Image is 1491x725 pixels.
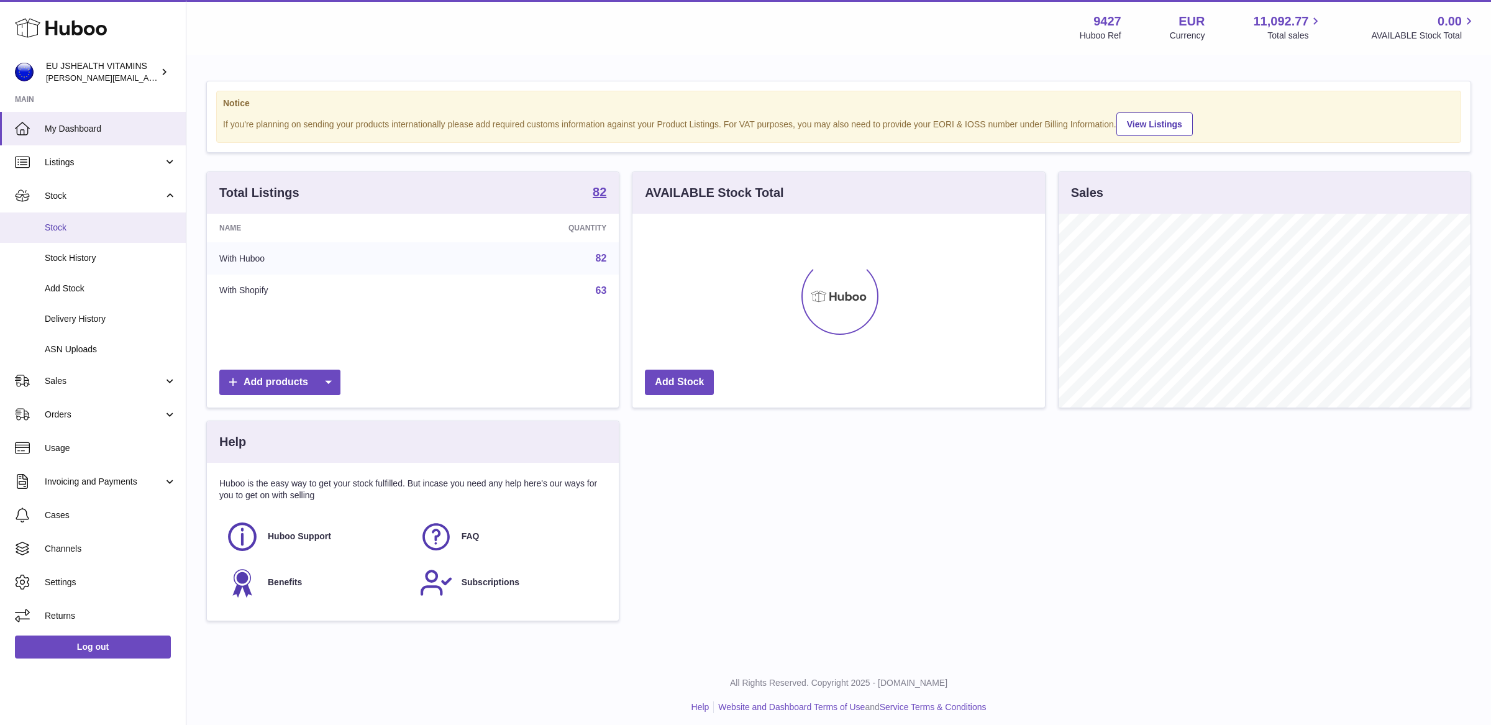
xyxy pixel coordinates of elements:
div: EU JSHEALTH VITAMINS [46,60,158,84]
li: and [714,701,986,713]
a: 63 [596,285,607,296]
span: 11,092.77 [1253,13,1308,30]
td: With Shopify [207,275,429,307]
span: 0.00 [1438,13,1462,30]
a: Help [691,702,709,712]
a: Website and Dashboard Terms of Use [718,702,865,712]
div: Huboo Ref [1080,30,1121,42]
th: Quantity [429,214,619,242]
span: Orders [45,409,163,421]
a: View Listings [1116,112,1193,136]
span: Subscriptions [462,577,519,588]
th: Name [207,214,429,242]
span: Delivery History [45,313,176,325]
span: Benefits [268,577,302,588]
h3: Sales [1071,185,1103,201]
span: Stock [45,190,163,202]
span: Usage [45,442,176,454]
div: Currency [1170,30,1205,42]
p: All Rights Reserved. Copyright 2025 - [DOMAIN_NAME] [196,677,1481,689]
a: Log out [15,636,171,658]
a: 82 [593,186,606,201]
span: Channels [45,543,176,555]
h3: Help [219,434,246,450]
a: FAQ [419,520,601,554]
div: If you're planning on sending your products internationally please add required customs informati... [223,111,1454,136]
span: Huboo Support [268,531,331,542]
span: Returns [45,610,176,622]
a: 11,092.77 Total sales [1253,13,1323,42]
a: Huboo Support [226,520,407,554]
h3: AVAILABLE Stock Total [645,185,783,201]
span: Sales [45,375,163,387]
img: laura@jessicasepel.com [15,63,34,81]
span: Add Stock [45,283,176,294]
span: Invoicing and Payments [45,476,163,488]
span: Settings [45,577,176,588]
span: ASN Uploads [45,344,176,355]
strong: EUR [1179,13,1205,30]
h3: Total Listings [219,185,299,201]
span: Stock History [45,252,176,264]
a: Subscriptions [419,566,601,600]
a: Add Stock [645,370,714,395]
strong: Notice [223,98,1454,109]
td: With Huboo [207,242,429,275]
span: Total sales [1267,30,1323,42]
span: My Dashboard [45,123,176,135]
strong: 9427 [1093,13,1121,30]
a: 0.00 AVAILABLE Stock Total [1371,13,1476,42]
span: FAQ [462,531,480,542]
strong: 82 [593,186,606,198]
a: Service Terms & Conditions [880,702,987,712]
p: Huboo is the easy way to get your stock fulfilled. But incase you need any help here's our ways f... [219,478,606,501]
a: Add products [219,370,340,395]
span: [PERSON_NAME][EMAIL_ADDRESS][DOMAIN_NAME] [46,73,249,83]
a: 82 [596,253,607,263]
span: AVAILABLE Stock Total [1371,30,1476,42]
a: Benefits [226,566,407,600]
span: Cases [45,509,176,521]
span: Stock [45,222,176,234]
span: Listings [45,157,163,168]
